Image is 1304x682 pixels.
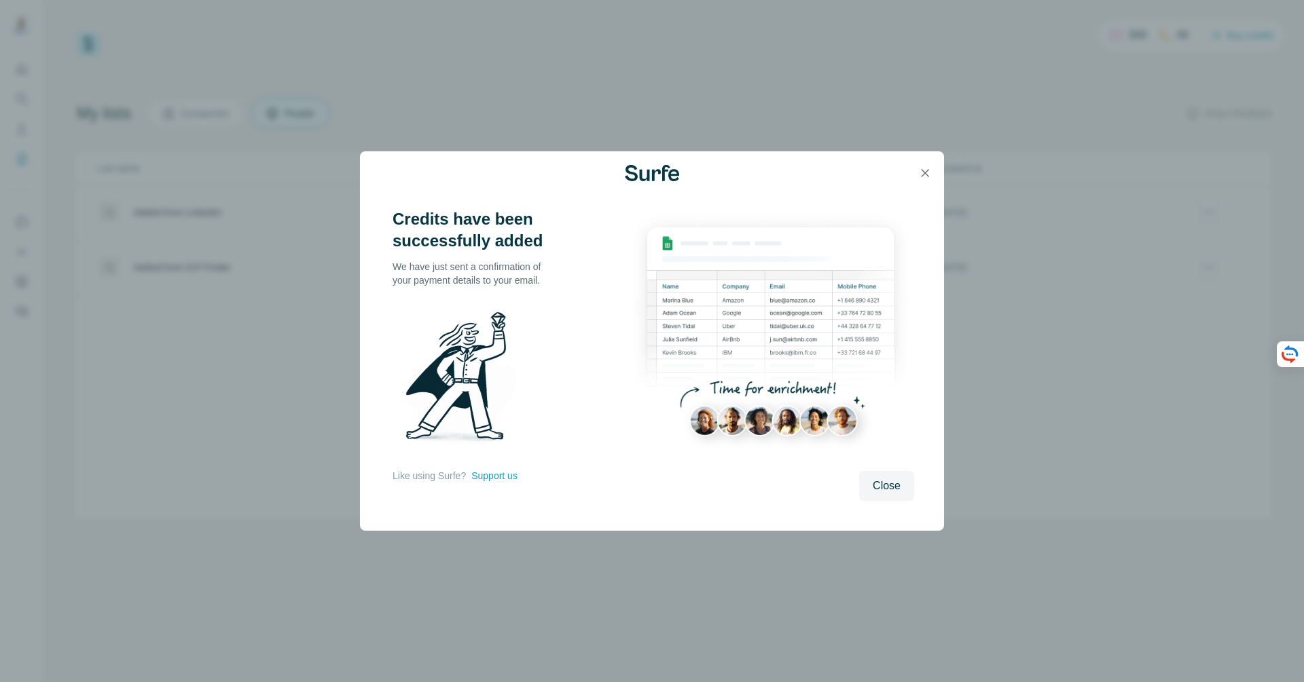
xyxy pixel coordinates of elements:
[393,260,556,287] p: We have just sent a confirmation of your payment details to your email.
[393,469,466,482] p: Like using Surfe?
[625,165,679,181] img: Surfe Logo
[873,478,901,494] span: Close
[393,303,534,455] img: Surfe Illustration - Man holding diamond
[393,208,556,252] h3: Credits have been successfully added
[859,471,914,501] button: Close
[628,208,914,463] img: Enrichment Hub - Sheet Preview
[471,469,518,482] button: Support us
